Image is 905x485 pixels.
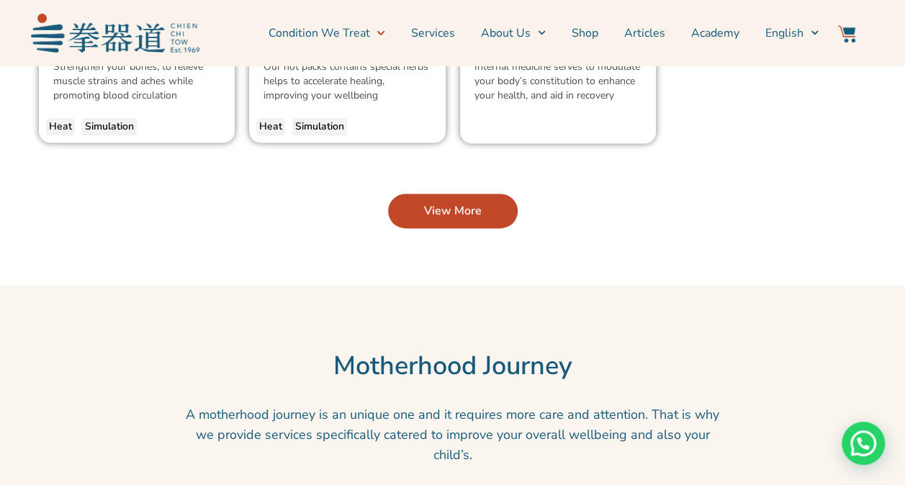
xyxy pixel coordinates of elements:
a: View More [388,194,518,228]
a: Switch to English [765,15,819,51]
nav: Menu [207,15,819,51]
div: Need help? WhatsApp contact [842,422,885,465]
span: Heat [259,119,282,134]
a: Condition We Treat [268,15,384,51]
a: Simulation [292,118,347,135]
span: Simulation [85,119,134,134]
a: Services [411,15,455,51]
span: Simulation [295,119,344,134]
img: Website Icon-03 [838,25,855,42]
span: Heat [49,119,72,134]
h2: Motherhood Journey [7,350,898,382]
p: Strengthen your bones, to relieve muscle strains and aches while promoting blood circulation [53,60,221,103]
p: Our hot packs contains special herbs helps to accelerate healing, improving your wellbeing [264,60,431,103]
p: Internal medicine serves to modulate your body’s constitution to enhance your health, and aid in ... [474,60,642,103]
p: A motherhood journey is an unique one and it requires more care and attention. That is why we pro... [183,404,723,464]
a: Articles [624,15,665,51]
span: View More [424,202,482,219]
a: About Us [481,15,546,51]
a: Heat [46,118,75,135]
a: Simulation [82,118,137,135]
a: Shop [572,15,598,51]
span: English [765,24,803,42]
a: Academy [691,15,739,51]
a: Heat [256,118,285,135]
